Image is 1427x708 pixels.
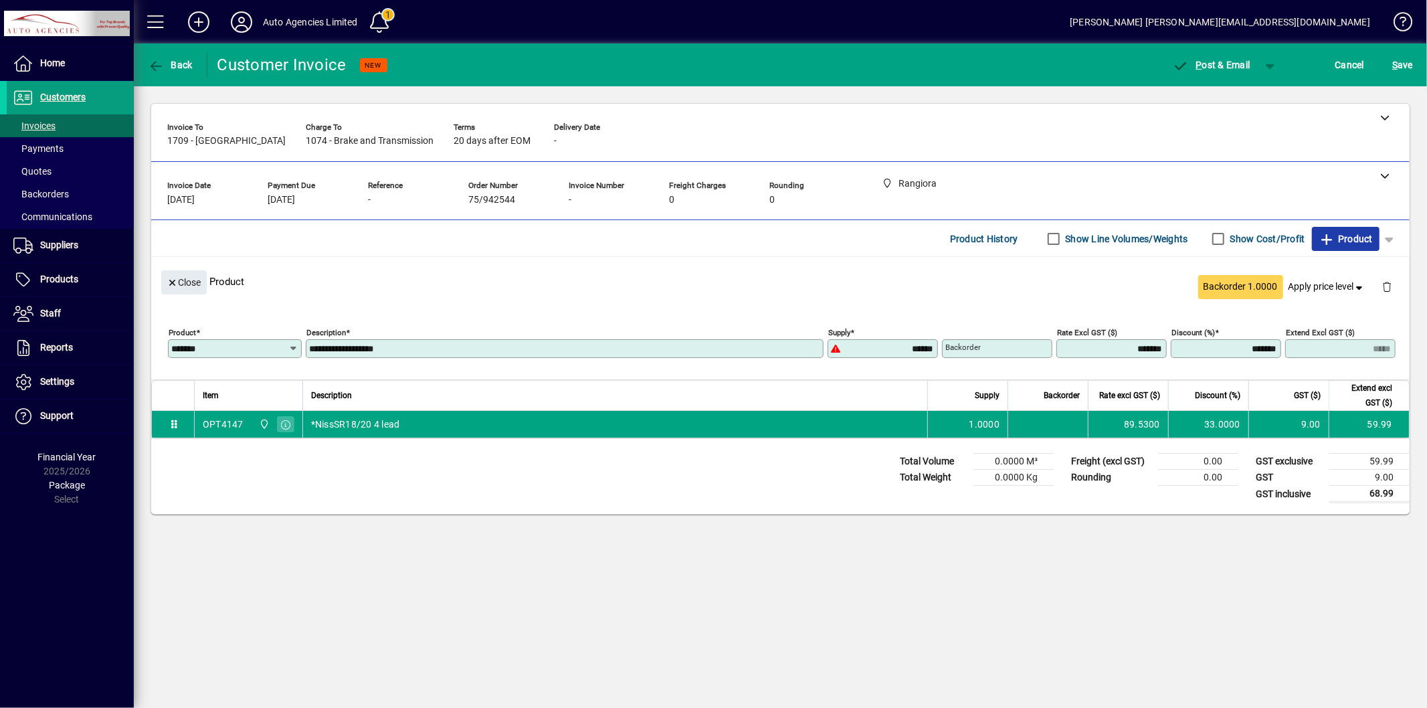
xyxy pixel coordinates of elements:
span: 20 days after EOM [454,136,531,147]
span: Customers [40,92,86,102]
span: ost & Email [1173,60,1250,70]
mat-label: Supply [828,328,850,337]
a: Knowledge Base [1384,3,1410,46]
span: Product [1319,228,1373,250]
a: Payments [7,137,134,160]
button: Apply price level [1283,275,1371,299]
span: Apply price level [1289,280,1366,294]
td: Total Volume [893,454,973,470]
mat-label: Backorder [945,343,981,352]
span: Staff [40,308,61,319]
a: Communications [7,205,134,228]
button: Post & Email [1166,53,1257,77]
span: Suppliers [40,240,78,250]
td: GST exclusive [1249,454,1329,470]
mat-label: Extend excl GST ($) [1286,328,1355,337]
span: Payments [13,143,64,154]
td: 33.0000 [1168,411,1248,438]
button: Close [161,270,207,294]
span: Backorder [1044,388,1080,403]
span: P [1196,60,1202,70]
a: Support [7,400,134,433]
div: Customer Invoice [217,54,347,76]
a: Backorders [7,183,134,205]
app-page-header-button: Close [158,276,210,288]
span: - [554,136,557,147]
span: 1074 - Brake and Transmission [306,136,434,147]
span: Reports [40,342,73,353]
a: Invoices [7,114,134,137]
span: S [1392,60,1398,70]
span: Support [40,410,74,421]
span: 0 [769,195,775,205]
button: Product History [945,227,1024,251]
span: Cancel [1335,54,1365,76]
span: Communications [13,211,92,222]
span: Quotes [13,166,52,177]
span: Description [311,388,352,403]
td: 0.00 [1158,470,1238,486]
span: 1.0000 [969,418,1000,431]
app-page-header-button: Back [134,53,207,77]
span: Rate excl GST ($) [1099,388,1160,403]
span: Package [49,480,85,491]
td: Total Weight [893,470,973,486]
a: Home [7,47,134,80]
span: [DATE] [167,195,195,205]
span: Discount (%) [1195,388,1240,403]
td: 9.00 [1329,470,1410,486]
span: Rangiora [256,417,271,432]
span: Back [148,60,193,70]
span: Settings [40,376,74,387]
span: Extend excl GST ($) [1337,381,1392,410]
span: [DATE] [268,195,295,205]
button: Profile [220,10,263,34]
mat-label: Discount (%) [1171,328,1215,337]
div: [PERSON_NAME] [PERSON_NAME][EMAIL_ADDRESS][DOMAIN_NAME] [1070,11,1370,33]
a: Suppliers [7,229,134,262]
td: 0.0000 Kg [973,470,1054,486]
td: GST inclusive [1249,486,1329,503]
a: Settings [7,365,134,399]
span: Invoices [13,120,56,131]
span: GST ($) [1294,388,1321,403]
span: *NissSR18/20 4 lead [311,418,400,431]
a: Quotes [7,160,134,183]
span: Products [40,274,78,284]
app-page-header-button: Delete [1371,280,1403,292]
button: Delete [1371,270,1403,302]
a: Staff [7,297,134,331]
td: 9.00 [1248,411,1329,438]
div: Auto Agencies Limited [263,11,358,33]
button: Save [1389,53,1416,77]
span: Close [167,272,201,294]
td: Rounding [1064,470,1158,486]
span: 75/942544 [468,195,515,205]
td: Freight (excl GST) [1064,454,1158,470]
span: ave [1392,54,1413,76]
button: Add [177,10,220,34]
label: Show Line Volumes/Weights [1063,232,1188,246]
td: 0.00 [1158,454,1238,470]
td: GST [1249,470,1329,486]
a: Products [7,263,134,296]
mat-label: Product [169,328,196,337]
span: 0 [669,195,674,205]
span: - [569,195,571,205]
div: OPT4147 [203,418,244,431]
button: Product [1312,227,1380,251]
span: Product History [950,228,1018,250]
span: Home [40,58,65,68]
span: NEW [365,61,382,70]
button: Cancel [1332,53,1368,77]
mat-label: Description [306,328,346,337]
span: Financial Year [38,452,96,462]
a: Reports [7,331,134,365]
span: - [368,195,371,205]
td: 59.99 [1329,411,1409,438]
div: Product [151,257,1410,306]
mat-label: Rate excl GST ($) [1057,328,1117,337]
td: 0.0000 M³ [973,454,1054,470]
span: Backorders [13,189,69,199]
span: Supply [975,388,1000,403]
